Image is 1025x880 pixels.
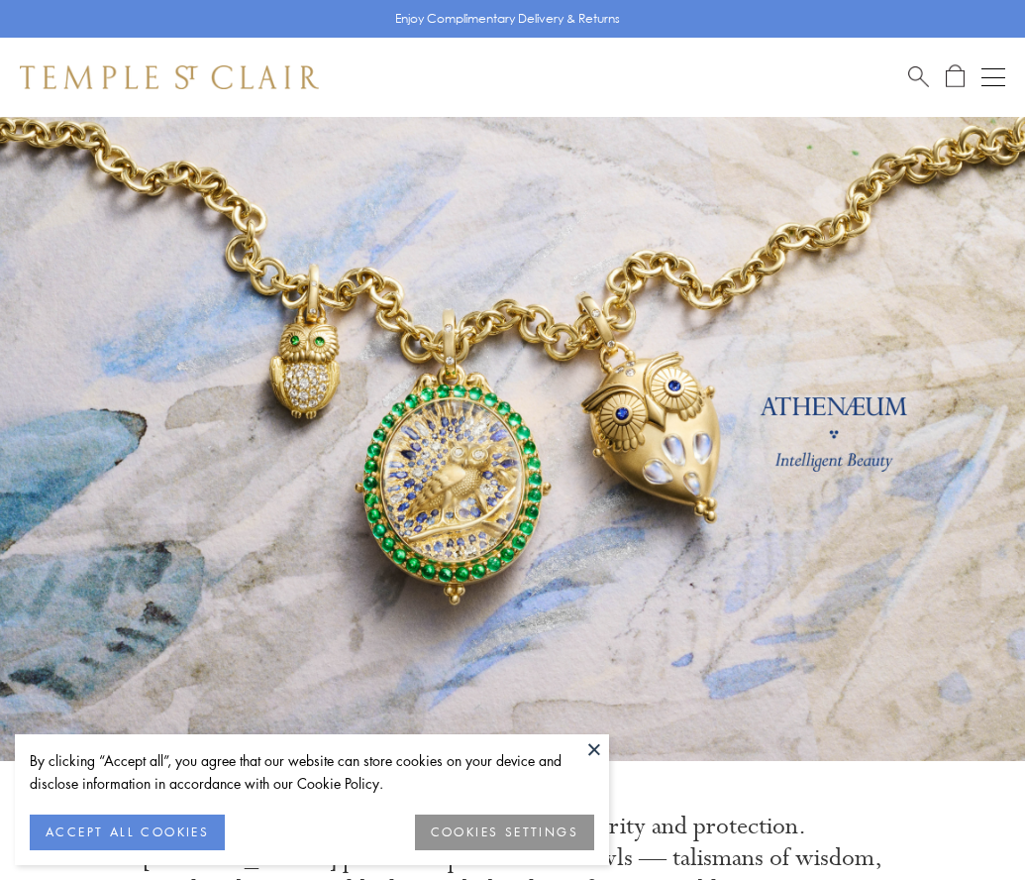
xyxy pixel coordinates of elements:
[946,64,965,89] a: Open Shopping Bag
[415,815,594,850] button: COOKIES SETTINGS
[20,65,319,89] img: Temple St. Clair
[908,64,929,89] a: Search
[30,749,594,795] div: By clicking “Accept all”, you agree that our website can store cookies on your device and disclos...
[395,9,620,29] p: Enjoy Complimentary Delivery & Returns
[981,65,1005,89] button: Open navigation
[30,815,225,850] button: ACCEPT ALL COOKIES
